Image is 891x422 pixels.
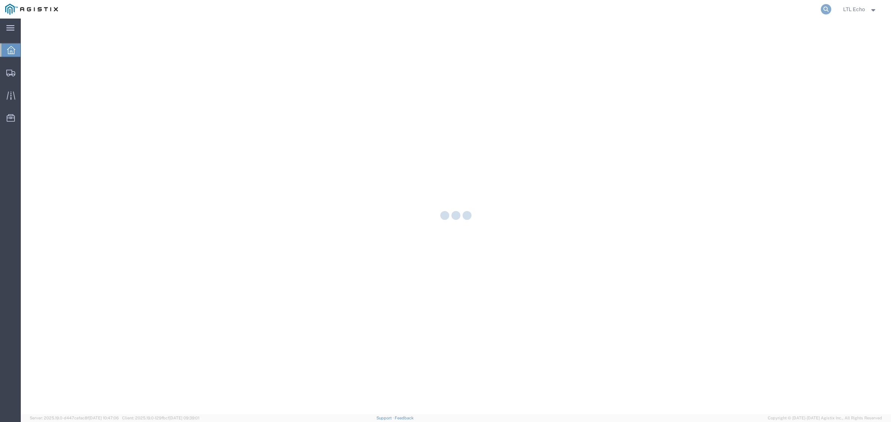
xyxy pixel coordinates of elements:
span: LTL Echo [843,5,865,13]
a: Support [376,416,395,420]
span: [DATE] 10:47:06 [89,416,119,420]
span: Server: 2025.19.0-d447cefac8f [30,416,119,420]
img: logo [5,4,58,15]
span: [DATE] 09:39:01 [169,416,199,420]
button: LTL Echo [843,5,881,14]
span: Copyright © [DATE]-[DATE] Agistix Inc., All Rights Reserved [768,415,882,421]
a: Feedback [395,416,414,420]
span: Client: 2025.19.0-129fbcf [122,416,199,420]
